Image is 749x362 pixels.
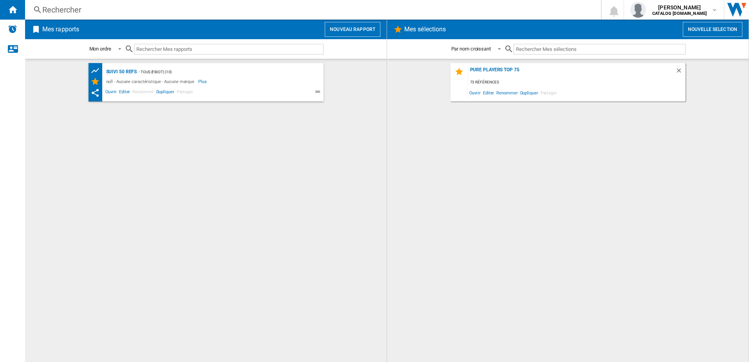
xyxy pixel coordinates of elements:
[131,88,155,98] span: Renommer
[42,4,581,15] div: Rechercher
[104,88,118,98] span: Ouvrir
[198,77,208,86] span: Plus
[118,88,131,98] span: Editer
[519,87,539,98] span: Dupliquer
[482,87,495,98] span: Editer
[495,87,519,98] span: Renommer
[41,22,81,37] h2: Mes rapports
[8,24,17,34] img: alerts-logo.svg
[539,87,558,98] span: Partager
[514,44,686,54] input: Rechercher Mes sélections
[451,46,491,52] div: Par nom croissant
[652,4,707,11] span: [PERSON_NAME]
[175,88,194,98] span: Partager
[90,77,104,86] div: Mes Sélections
[652,11,707,16] b: CATALOG [DOMAIN_NAME]
[468,87,482,98] span: Ouvrir
[403,22,447,37] h2: Mes sélections
[90,66,104,76] div: Tableau des prix des produits
[325,22,380,37] button: Nouveau rapport
[104,67,137,77] div: SUIVI 50 REFS
[468,67,675,78] div: Pure Players TOP 75
[104,77,199,86] div: null - Aucune caractéristique - Aucune marque
[89,46,111,52] div: Mon ordre
[630,2,646,18] img: profile.jpg
[468,78,686,87] div: 73 références
[90,88,100,98] ng-md-icon: Ce rapport a été partagé avec vous
[675,67,686,78] div: Supprimer
[134,44,324,54] input: Rechercher Mes rapports
[137,67,308,77] div: - TOUS (fbiot) (10)
[155,88,175,98] span: Dupliquer
[683,22,742,37] button: Nouvelle selection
